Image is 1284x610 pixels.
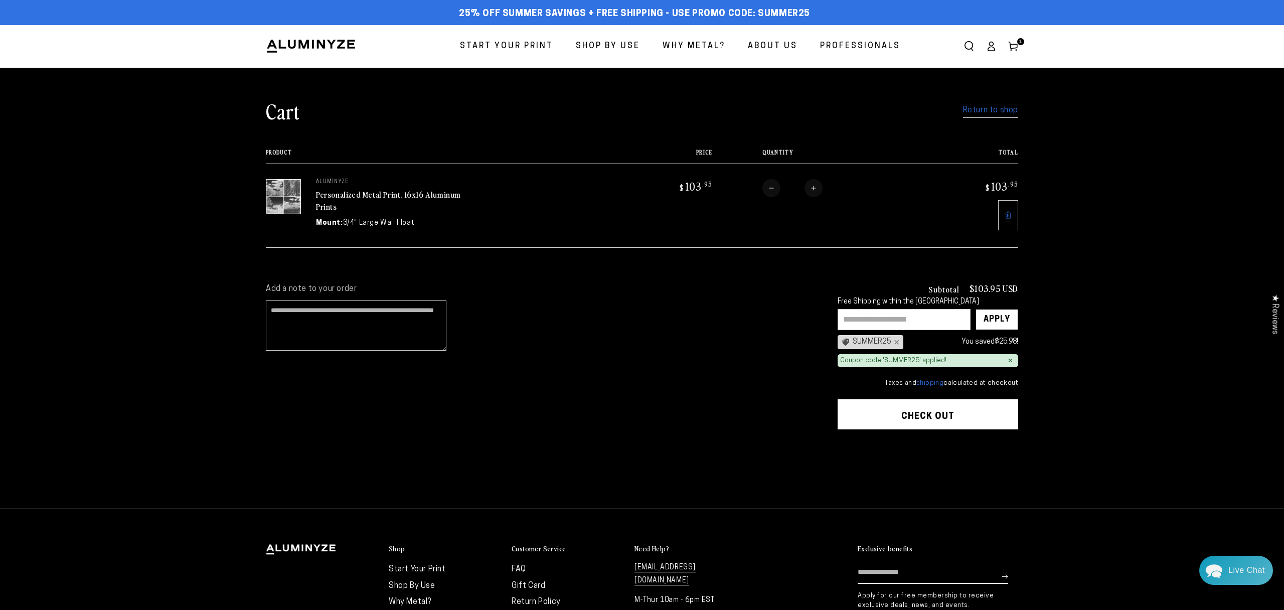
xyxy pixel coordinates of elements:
[634,544,669,553] h2: Need Help?
[389,598,431,606] a: Why Metal?
[916,380,943,387] a: shipping
[1199,556,1273,585] div: Chat widget toggle
[266,179,301,214] img: 16"x16" C Square White Glossy Aluminyzed Photo
[266,39,356,54] img: Aluminyze
[655,33,733,60] a: Why Metal?
[663,39,725,54] span: Why Metal?
[634,594,747,606] p: M-Thur 10am - 6pm EST
[618,149,713,164] th: Price
[678,179,712,193] bdi: 103
[813,33,908,60] a: Professionals
[459,9,810,20] span: 25% off Summer Savings + Free Shipping - Use Promo Code: SUMMER25
[1008,357,1013,365] div: ×
[838,449,1018,471] iframe: PayPal-paypal
[928,285,959,293] h3: Subtotal
[316,218,343,228] dt: Mount:
[858,591,1018,609] p: Apply for our free membership to receive exclusive deals, news, and events.
[389,565,446,573] a: Start Your Print
[702,180,712,188] sup: .95
[995,338,1017,346] span: $25.98
[316,179,466,185] p: aluminyze
[389,582,435,590] a: Shop By Use
[266,284,818,294] label: Add a note to your order
[512,598,561,606] a: Return Policy
[1265,286,1284,342] div: Click to open Judge.me floating reviews tab
[1019,38,1022,45] span: 1
[858,544,912,553] h2: Exclusive benefits
[984,179,1018,193] bdi: 103
[512,582,545,590] a: Gift Card
[634,564,696,585] a: [EMAIL_ADDRESS][DOMAIN_NAME]
[1008,180,1018,188] sup: .95
[389,544,405,553] h2: Shop
[998,200,1018,230] a: Remove 16"x16" C Square White Glossy Aluminyzed Photo
[568,33,648,60] a: Shop By Use
[680,183,684,193] span: $
[748,39,797,54] span: About Us
[343,218,415,228] dd: 3/4" Large Wall Float
[986,183,990,193] span: $
[838,298,1018,307] div: Free Shipping within the [GEOGRAPHIC_DATA]
[984,310,1010,330] div: Apply
[512,544,624,554] summary: Customer Service
[1228,556,1265,585] div: Contact Us Directly
[740,33,805,60] a: About Us
[316,189,461,213] a: Personalized Metal Print, 16x16 Aluminum Prints
[970,284,1018,293] p: $103.95 USD
[460,39,553,54] span: Start Your Print
[838,335,903,349] div: SUMMER25
[266,98,300,124] h1: Cart
[820,39,900,54] span: Professionals
[963,103,1018,118] a: Return to shop
[838,378,1018,388] small: Taxes and calculated at checkout
[1002,561,1008,591] button: Subscribe
[576,39,640,54] span: Shop By Use
[266,149,618,164] th: Product
[858,544,1018,554] summary: Exclusive benefits
[512,565,526,573] a: FAQ
[924,149,1018,164] th: Total
[958,35,980,57] summary: Search our site
[908,336,1018,348] div: You saved !
[712,149,924,164] th: Quantity
[634,544,747,554] summary: Need Help?
[452,33,561,60] a: Start Your Print
[838,399,1018,429] button: Check out
[780,179,805,197] input: Quantity for Personalized Metal Print, 16x16 Aluminum Prints
[389,544,502,554] summary: Shop
[840,357,946,365] div: Coupon code 'SUMMER25' applied!
[891,338,899,346] div: ×
[512,544,566,553] h2: Customer Service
